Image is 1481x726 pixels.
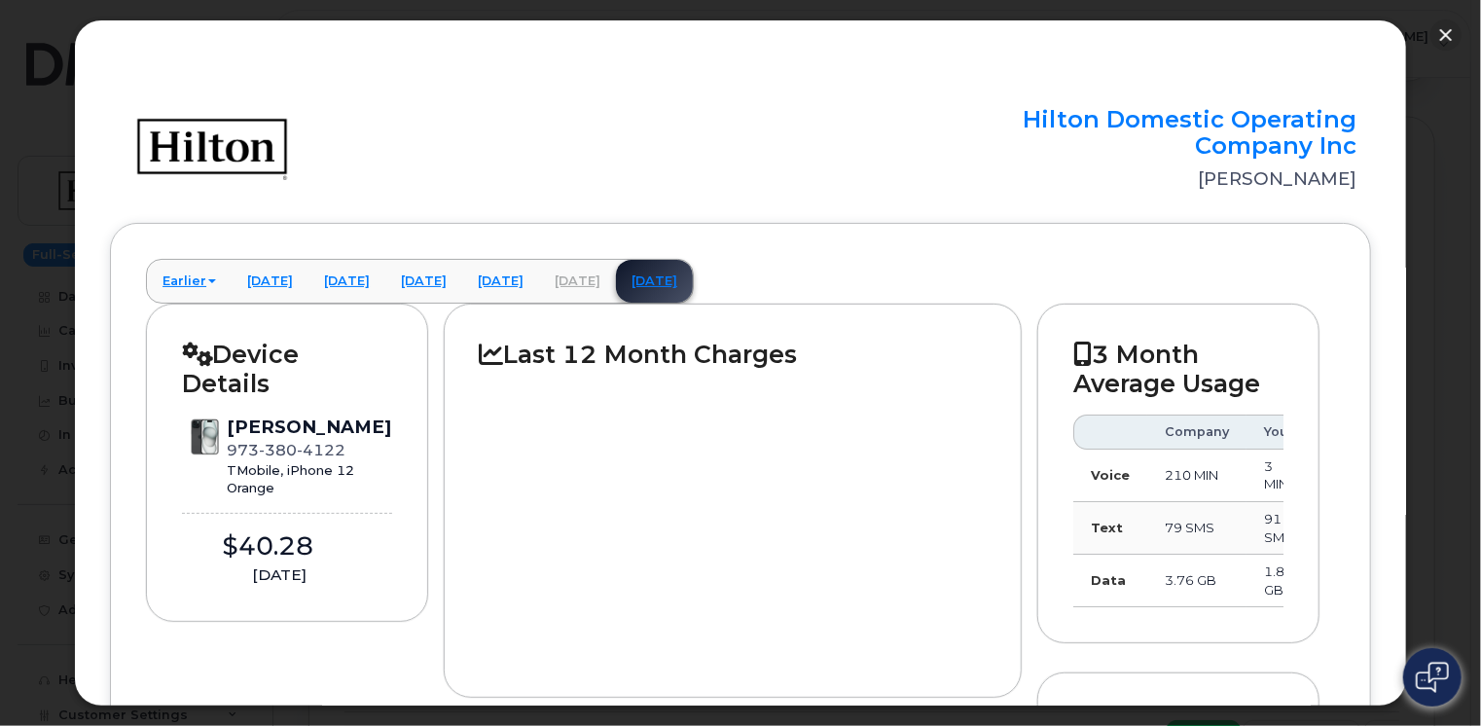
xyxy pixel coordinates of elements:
th: Company [1147,415,1246,450]
span: 4122 [298,441,346,459]
td: 91 SMS [1246,502,1311,555]
div: [DATE] [182,564,376,586]
td: 210 MIN [1147,450,1246,502]
a: [DATE] [462,260,539,303]
a: [DATE] [385,260,462,303]
a: [DATE] [616,260,693,303]
td: 1.8 GB [1246,555,1311,607]
strong: Data [1091,572,1126,588]
div: [PERSON_NAME] [228,415,392,440]
td: 3.76 GB [1147,555,1246,607]
div: TMobile, iPhone 12 Orange [228,461,392,497]
div: $40.28 [182,528,352,564]
strong: Text [1091,520,1123,535]
img: Open chat [1416,662,1449,693]
a: [DATE] [539,260,616,303]
strong: Voice [1091,467,1130,483]
td: 3 MIN [1246,450,1311,502]
a: [DATE] [308,260,385,303]
th: You [1246,415,1311,450]
h2: Device Details [182,340,391,399]
td: 79 SMS [1147,502,1246,555]
h2: Last 12 Month Charges [480,340,987,369]
h2: 3 Month Average Usage [1073,340,1282,399]
span: 973 [228,441,346,459]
